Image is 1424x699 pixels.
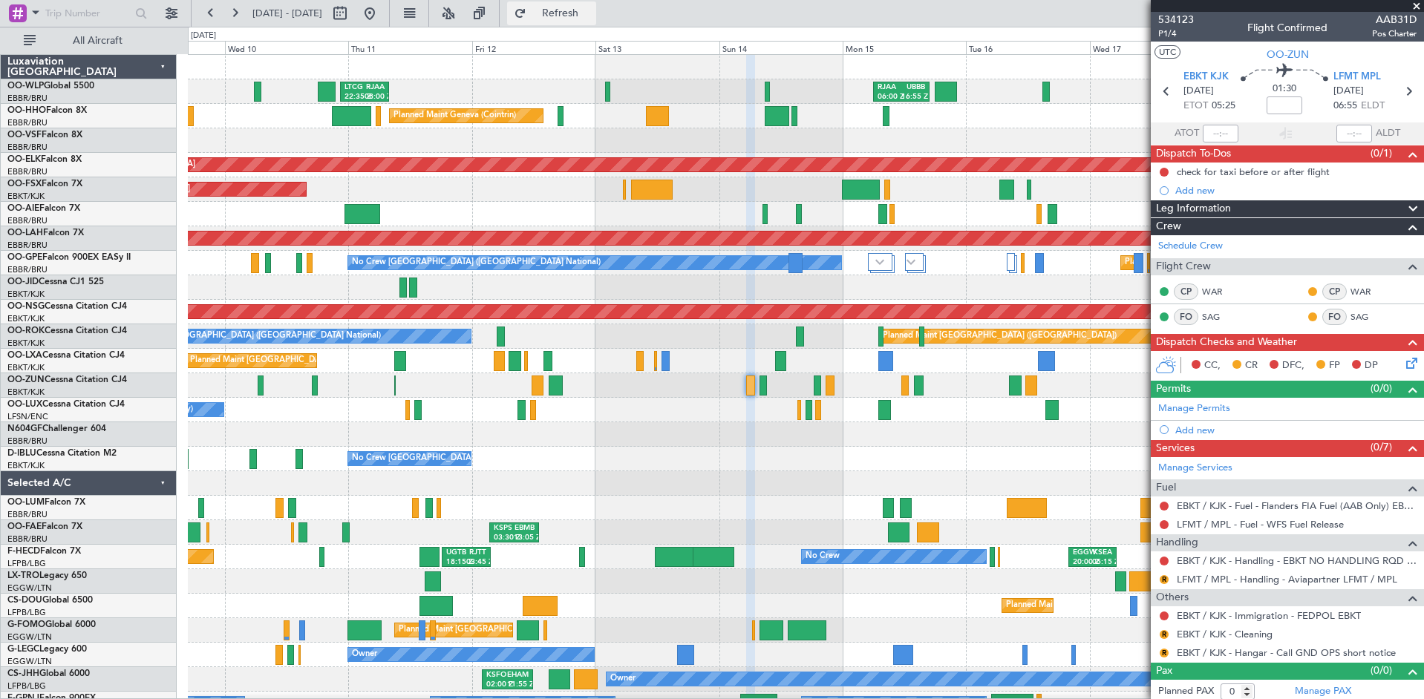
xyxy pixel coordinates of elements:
[1212,99,1235,114] span: 05:25
[1350,310,1384,324] a: SAG
[1333,99,1357,114] span: 06:55
[1183,70,1229,85] span: EBKT KJK
[7,326,127,335] a: OO-ROKCessna Citation CJ4
[1282,358,1304,373] span: DFC,
[7,253,42,262] span: OO-GPE
[1177,554,1417,567] a: EBKT / KJK - Handling - EBKT NO HANDLING RQD FOR CJ
[7,436,48,447] a: EBBR/BRU
[1350,285,1384,298] a: WAR
[1372,12,1417,27] span: AAB31D
[7,400,42,409] span: OO-LUX
[7,424,106,433] a: N604GFChallenger 604
[878,92,901,102] div: 06:00 Z
[1160,630,1169,639] button: R
[878,82,901,93] div: RJAA
[1156,334,1297,351] span: Dispatch Checks and Weather
[875,259,884,265] img: arrow-gray.svg
[1090,41,1213,54] div: Wed 17
[1160,575,1169,584] button: R
[7,117,48,128] a: EBBR/BRU
[486,670,508,680] div: KSFO
[1175,424,1417,436] div: Add new
[610,668,636,690] div: Owner
[7,142,48,153] a: EBBR/BRU
[7,166,48,177] a: EBBR/BRU
[352,252,601,274] div: No Crew [GEOGRAPHIC_DATA] ([GEOGRAPHIC_DATA] National)
[446,557,466,568] div: 18:15 Z
[7,522,82,531] a: OO-FAEFalcon 7X
[7,302,127,311] a: OO-NSGCessna Citation CJ4
[365,92,385,102] div: 08:00 Z
[1372,27,1417,40] span: Pos Charter
[507,670,529,680] div: EHAM
[7,351,42,360] span: OO-LXA
[352,447,601,470] div: No Crew [GEOGRAPHIC_DATA] ([GEOGRAPHIC_DATA] National)
[1371,381,1392,396] span: (0/0)
[1371,663,1392,678] span: (0/0)
[1125,252,1394,274] div: Planned Maint [GEOGRAPHIC_DATA] ([GEOGRAPHIC_DATA] National)
[7,215,48,226] a: EBBR/BRU
[393,105,516,127] div: Planned Maint Geneva (Cointrin)
[1158,401,1230,416] a: Manage Permits
[7,669,39,678] span: CS-JHH
[7,93,48,104] a: EBBR/BRU
[472,41,595,54] div: Fri 12
[1245,358,1258,373] span: CR
[507,1,596,25] button: Refresh
[365,82,385,93] div: RJAA
[7,571,87,580] a: LX-TROLegacy 650
[1156,218,1181,235] span: Crew
[1158,27,1194,40] span: P1/4
[1156,479,1176,496] span: Fuel
[1156,534,1198,551] span: Handling
[7,131,42,140] span: OO-VSF
[1073,548,1092,558] div: EGGW
[7,596,93,605] a: CS-DOUGlobal 6500
[507,680,529,690] div: 11:55 Z
[446,548,466,558] div: UGTB
[39,36,157,46] span: All Aircraft
[1204,358,1221,373] span: CC,
[7,631,52,643] a: EGGW/LTN
[7,351,125,360] a: OO-LXACessna Citation CJ4
[344,92,365,102] div: 22:35 Z
[252,7,322,20] span: [DATE] - [DATE]
[901,92,925,102] div: 16:55 Z
[7,375,127,384] a: OO-ZUNCessna Citation CJ4
[966,41,1089,54] div: Tue 16
[1177,518,1344,531] a: LFMT / MPL - Fuel - WFS Fuel Release
[7,338,45,349] a: EBKT/KJK
[352,643,377,666] div: Owner
[7,547,40,556] span: F-HECD
[7,387,45,398] a: EBKT/KJK
[1156,258,1211,275] span: Flight Crew
[1158,239,1223,254] a: Schedule Crew
[1160,649,1169,657] button: R
[7,375,45,384] span: OO-ZUN
[1371,439,1392,455] span: (0/7)
[7,680,46,692] a: LFPB/LBG
[514,523,534,534] div: EBMB
[191,30,216,42] div: [DATE]
[529,8,592,19] span: Refresh
[1329,358,1340,373] span: FP
[105,325,381,347] div: A/C Unavailable [GEOGRAPHIC_DATA] ([GEOGRAPHIC_DATA] National)
[7,509,48,520] a: EBBR/BRU
[1203,125,1238,142] input: --:--
[7,289,45,300] a: EBKT/KJK
[7,229,84,237] a: OO-LAHFalcon 7X
[7,547,81,556] a: F-HECDFalcon 7X
[7,264,48,275] a: EBBR/BRU
[348,41,471,54] div: Thu 11
[7,620,96,629] a: G-FOMOGlobal 6000
[1267,47,1309,62] span: OO-ZUN
[7,191,45,202] a: EBKT/KJK
[7,558,46,569] a: LFPB/LBG
[7,424,42,433] span: N604GF
[1322,283,1347,300] div: CP
[1177,165,1330,178] div: check for taxi before or after flight
[1202,285,1235,298] a: WAR
[7,534,48,545] a: EBBR/BRU
[1092,548,1111,558] div: KSEA
[7,498,85,507] a: OO-LUMFalcon 7X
